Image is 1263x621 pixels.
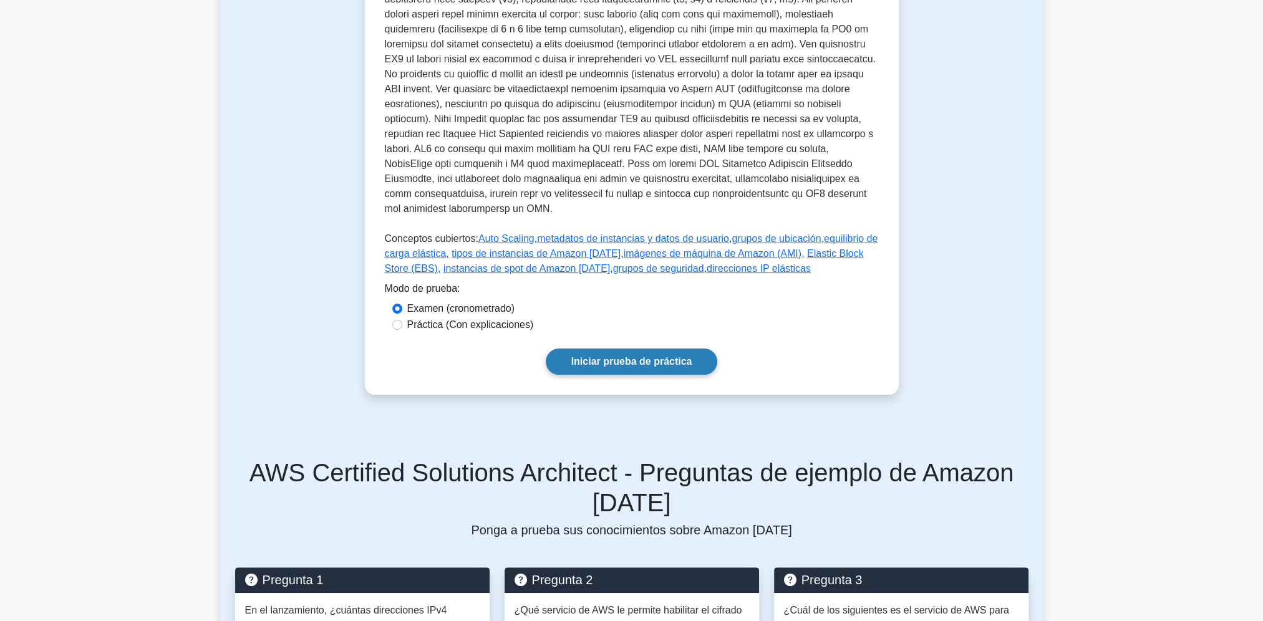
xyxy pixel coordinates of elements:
[407,317,534,332] label: Práctica (Con explicaciones)
[801,573,863,587] font: Pregunta 3
[732,233,821,244] a: grupos de ubicación
[443,263,610,274] a: instancias de spot de Amazon [DATE]
[385,231,879,281] p: Conceptos cubiertos: , , , , , ,
[385,233,878,259] a: equilibrio de carga elástica,
[478,233,535,244] a: Auto Scaling
[452,248,621,259] a: tipos de instancias de Amazon [DATE]
[537,233,729,244] a: metadatos de instancias y datos de usuario
[532,573,593,587] font: Pregunta 2
[707,263,811,274] a: direcciones IP elásticas
[407,301,515,316] label: Examen (cronometrado)
[235,522,1028,537] p: Ponga a prueba sus conocimientos sobre Amazon [DATE]
[263,573,324,587] font: Pregunta 1
[546,349,718,375] a: Iniciar prueba de práctica
[235,458,1028,517] h5: AWS Certified Solutions Architect - Preguntas de ejemplo de Amazon [DATE]
[624,248,805,259] a: imágenes de máquina de Amazon (AMI),
[613,263,704,274] a: grupos de seguridad
[385,281,879,301] div: Modo de prueba:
